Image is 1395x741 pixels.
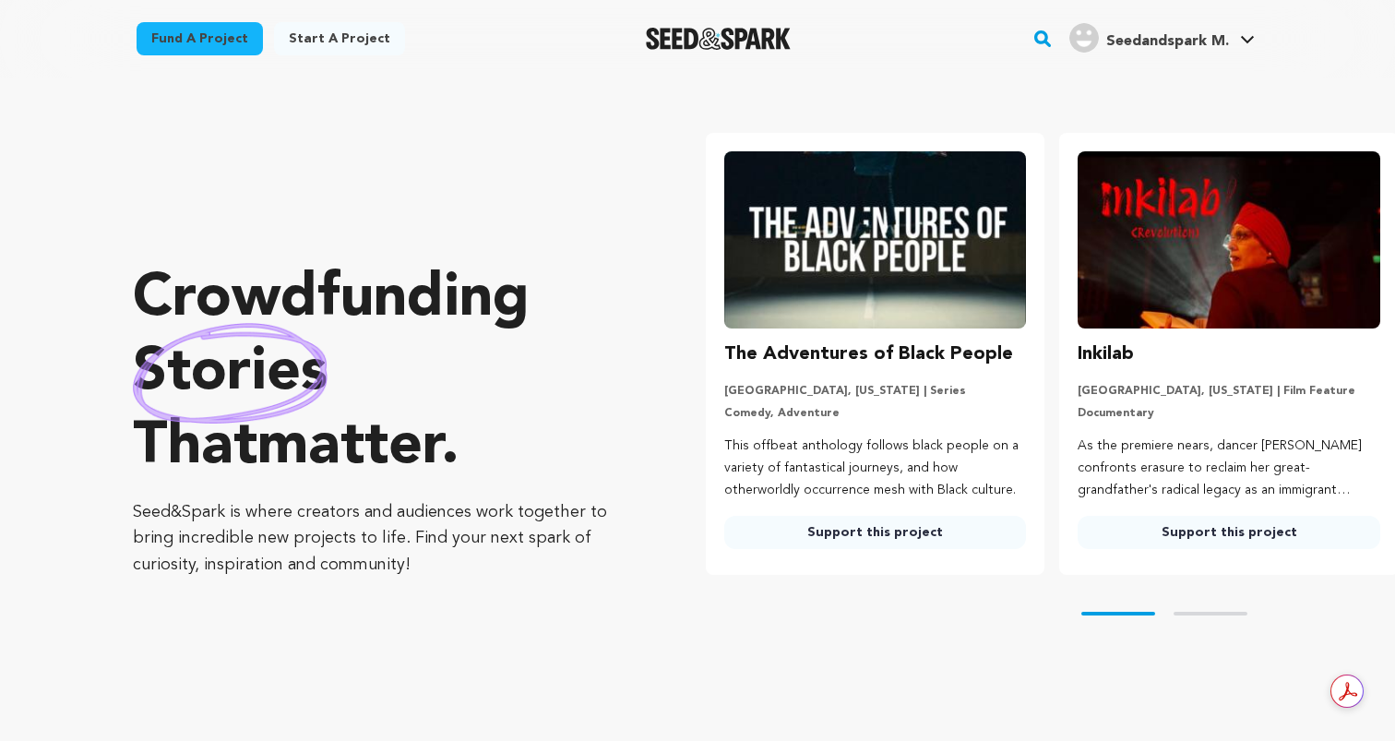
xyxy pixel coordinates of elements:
[133,323,328,424] img: hand sketched image
[724,151,1027,329] img: The Adventures of Black People image
[724,340,1013,369] h3: The Adventures of Black People
[274,22,405,55] a: Start a project
[1078,516,1380,549] a: Support this project
[1069,23,1229,53] div: Seedandspark M.'s Profile
[1066,19,1258,58] span: Seedandspark M.'s Profile
[1066,19,1258,53] a: Seedandspark M.'s Profile
[724,516,1027,549] a: Support this project
[1069,23,1099,53] img: user.png
[724,384,1027,399] p: [GEOGRAPHIC_DATA], [US_STATE] | Series
[646,28,791,50] img: Seed&Spark Logo Dark Mode
[724,436,1027,501] p: This offbeat anthology follows black people on a variety of fantastical journeys, and how otherwo...
[1078,436,1380,501] p: As the premiere nears, dancer [PERSON_NAME] confronts erasure to reclaim her great-grandfather's ...
[133,263,632,484] p: Crowdfunding that .
[137,22,263,55] a: Fund a project
[1078,151,1380,329] img: Inkilab image
[724,406,1027,421] p: Comedy, Adventure
[1078,340,1134,369] h3: Inkilab
[1078,384,1380,399] p: [GEOGRAPHIC_DATA], [US_STATE] | Film Feature
[1106,34,1229,49] span: Seedandspark M.
[133,499,632,579] p: Seed&Spark is where creators and audiences work together to bring incredible new projects to life...
[257,418,441,477] span: matter
[1078,406,1380,421] p: Documentary
[646,28,791,50] a: Seed&Spark Homepage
